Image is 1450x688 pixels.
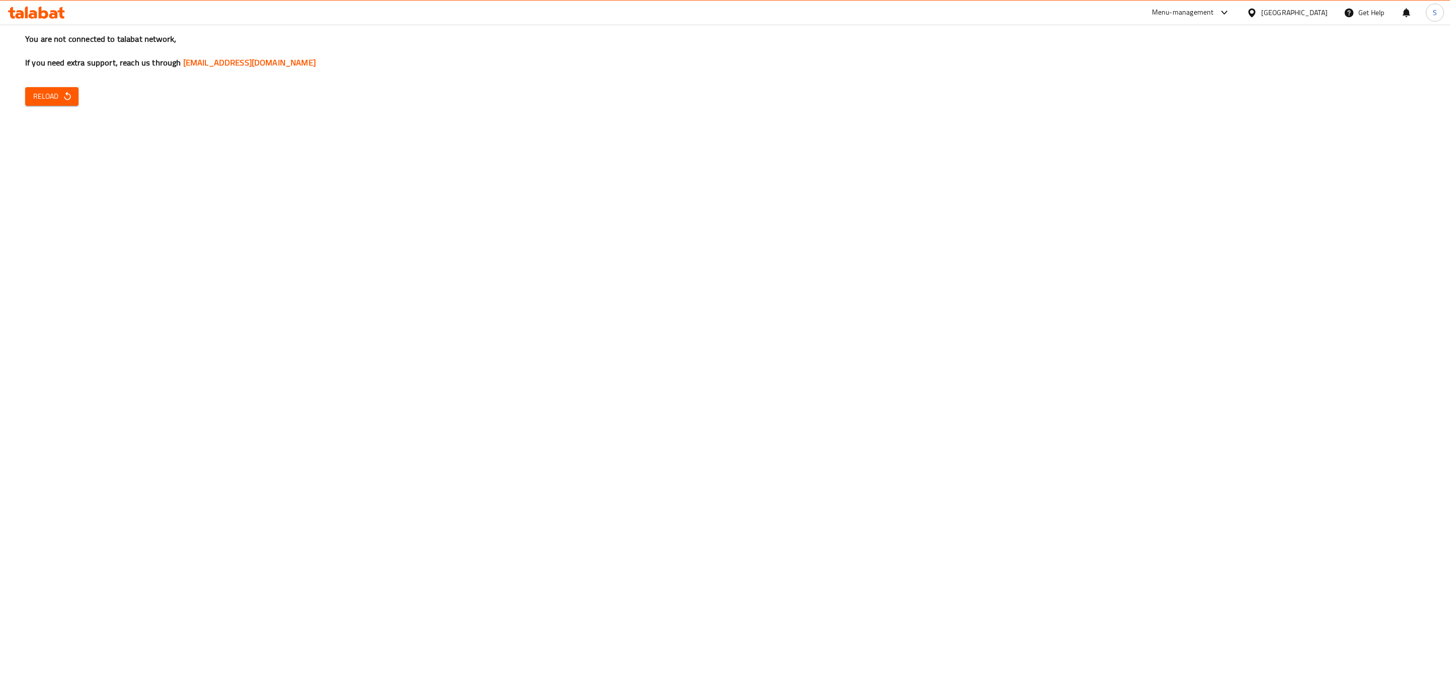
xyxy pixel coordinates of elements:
[1433,7,1437,18] span: S
[25,87,79,106] button: Reload
[183,55,316,70] a: [EMAIL_ADDRESS][DOMAIN_NAME]
[33,90,70,103] span: Reload
[25,33,1425,68] h3: You are not connected to talabat network, If you need extra support, reach us through
[1261,7,1328,18] div: [GEOGRAPHIC_DATA]
[1152,7,1214,19] div: Menu-management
